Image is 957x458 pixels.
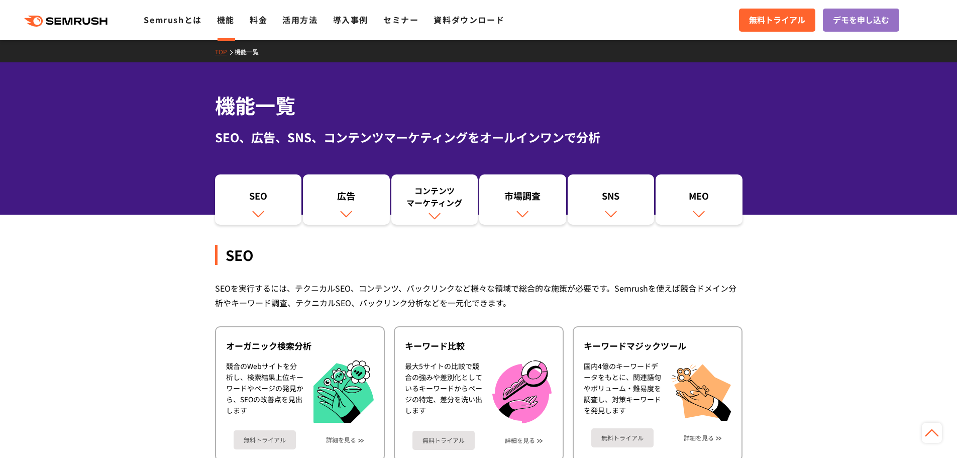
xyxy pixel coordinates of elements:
[308,190,385,207] div: 広告
[226,340,374,352] div: オーガニック検索分析
[383,14,418,26] a: セミナー
[434,14,504,26] a: 資料ダウンロード
[405,360,482,423] div: 最大5サイトの比較で競合の強みや差別化としているキーワードからページの特定、差分を洗い出します
[215,90,742,120] h1: 機能一覧
[656,174,742,225] a: MEO
[584,360,661,421] div: 国内4億のキーワードデータをもとに、関連語句やボリューム・難易度を調査し、対策キーワードを発見します
[282,14,317,26] a: 活用方法
[661,190,737,207] div: MEO
[226,360,303,423] div: 競合のWebサイトを分析し、検索結果上位キーワードやページの発見から、SEOの改善点を見出します
[833,14,889,27] span: デモを申し込む
[313,360,374,423] img: オーガニック検索分析
[479,174,566,225] a: 市場調査
[405,340,553,352] div: キーワード比較
[303,174,390,225] a: 広告
[333,14,368,26] a: 導入事例
[671,360,731,421] img: キーワードマジックツール
[412,431,475,450] a: 無料トライアル
[573,190,650,207] div: SNS
[684,434,714,441] a: 詳細を見る
[505,437,535,444] a: 詳細を見る
[396,185,473,209] div: コンテンツ マーケティング
[492,360,552,423] img: キーワード比較
[215,245,742,265] div: SEO
[391,174,478,225] a: コンテンツマーケティング
[591,428,654,447] a: 無料トライアル
[250,14,267,26] a: 料金
[326,436,356,443] a: 詳細を見る
[215,174,302,225] a: SEO
[823,9,899,32] a: デモを申し込む
[215,281,742,310] div: SEOを実行するには、テクニカルSEO、コンテンツ、バックリンクなど様々な領域で総合的な施策が必要です。Semrushを使えば競合ドメイン分析やキーワード調査、テクニカルSEO、バックリンク分析...
[234,430,296,449] a: 無料トライアル
[484,190,561,207] div: 市場調査
[220,190,297,207] div: SEO
[215,128,742,146] div: SEO、広告、SNS、コンテンツマーケティングをオールインワンで分析
[739,9,815,32] a: 無料トライアル
[217,14,235,26] a: 機能
[235,47,266,56] a: 機能一覧
[568,174,655,225] a: SNS
[584,340,731,352] div: キーワードマジックツール
[144,14,201,26] a: Semrushとは
[215,47,235,56] a: TOP
[749,14,805,27] span: 無料トライアル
